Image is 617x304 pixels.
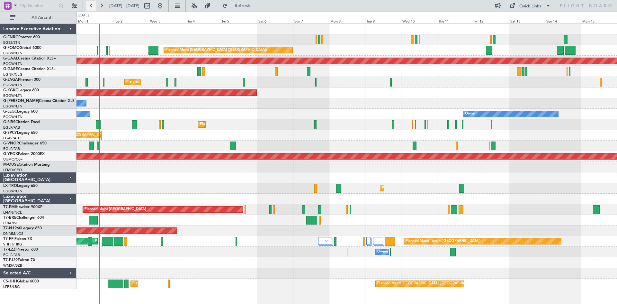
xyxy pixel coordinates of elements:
a: G-GAALCessna Citation XLS+ [3,57,56,60]
span: G-JAGA [3,78,18,82]
a: LX-TROLegacy 650 [3,184,38,188]
span: CS-JHH [3,280,17,283]
div: Owner [377,247,388,257]
a: LTBA/ISL [3,221,18,226]
a: T7-FFIFalcon 7X [3,237,32,241]
div: Owner [465,109,476,119]
div: Planned Maint [GEOGRAPHIC_DATA] ([GEOGRAPHIC_DATA] Intl) [95,236,202,246]
div: Planned Maint [GEOGRAPHIC_DATA] ([GEOGRAPHIC_DATA]) [165,45,267,55]
div: Planned Maint [GEOGRAPHIC_DATA] [85,205,146,214]
div: Tue 2 [113,18,149,23]
span: G-SPCY [3,131,17,135]
div: Thu 4 [185,18,221,23]
a: G-VNORChallenger 650 [3,142,47,145]
div: Cleaning [GEOGRAPHIC_DATA] ([PERSON_NAME] Intl) [54,130,145,140]
div: Planned Maint Dusseldorf [382,183,424,193]
span: M-OUSE [3,163,19,167]
span: G-SIRS [3,120,15,124]
span: All Aircraft [17,15,68,20]
a: CS-JHHGlobal 6000 [3,280,39,283]
div: Quick Links [519,3,541,10]
a: G-SPCYLegacy 650 [3,131,38,135]
div: Tue 9 [365,18,401,23]
button: Refresh [219,1,258,11]
span: G-VNOR [3,142,19,145]
a: T7-EMIHawker 900XP [3,205,42,209]
a: T7-PJ29Falcon 7X [3,258,35,262]
div: [DATE] [78,13,89,18]
span: G-GAAL [3,57,18,60]
a: EGGW/LTN [3,115,22,119]
span: G-ENRG [3,35,18,39]
div: Mon 1 [77,18,113,23]
span: [DATE] - [DATE] [109,3,139,9]
div: Fri 12 [473,18,509,23]
div: Planned Maint [GEOGRAPHIC_DATA] ([GEOGRAPHIC_DATA]) [377,279,478,289]
a: EGGW/LTN [3,93,22,98]
a: VHHH/HKG [3,242,22,247]
button: All Aircraft [7,13,70,23]
a: T7-LZZIPraetor 600 [3,248,38,252]
span: G-YFOX [3,152,18,156]
button: Quick Links [506,1,554,11]
span: T7-BRE [3,216,16,220]
a: LGAV/ATH [3,136,21,141]
div: Sat 6 [257,18,293,23]
div: Planned Maint [GEOGRAPHIC_DATA] ([GEOGRAPHIC_DATA]) [200,120,301,129]
div: Planned Maint Tianjin ([GEOGRAPHIC_DATA]) [406,236,480,246]
a: LFPB/LBG [3,284,20,289]
div: Fri 5 [221,18,257,23]
a: LFMN/NCE [3,210,22,215]
div: Sun 7 [293,18,329,23]
a: G-SIRSCitation Excel [3,120,40,124]
a: G-GARECessna Citation XLS+ [3,67,56,71]
span: T7-LZZI [3,248,16,252]
a: G-KGKGLegacy 600 [3,88,39,92]
a: EGGW/LTN [3,51,22,56]
span: G-KGKG [3,88,18,92]
a: T7-BREChallenger 604 [3,216,44,220]
a: EGNR/CEG [3,72,22,77]
a: EGGW/LTN [3,83,22,88]
span: Refresh [229,4,256,8]
input: Trip Number [20,1,57,11]
span: T7-EMI [3,205,16,209]
span: G-LEGC [3,110,17,114]
span: LX-TRO [3,184,17,188]
span: G-GARE [3,67,18,71]
a: DNMM/LOS [3,231,23,236]
img: arrow-gray.svg [325,240,328,242]
a: EGSS/STN [3,40,20,45]
div: Planned Maint [GEOGRAPHIC_DATA] ([GEOGRAPHIC_DATA]) [126,77,228,87]
div: Mon 8 [329,18,365,23]
span: T7-N1960 [3,226,21,230]
a: LFMD/CEQ [3,168,22,172]
div: Wed 10 [401,18,437,23]
a: EGGW/LTN [3,189,22,194]
div: Mon 15 [581,18,617,23]
span: T7-FFI [3,237,14,241]
span: G-[PERSON_NAME] [3,99,39,103]
div: Sun 14 [545,18,581,23]
div: Planned Maint [GEOGRAPHIC_DATA] ([GEOGRAPHIC_DATA]) [132,279,234,289]
a: UUMO/OSF [3,157,22,162]
a: G-ENRGPraetor 600 [3,35,40,39]
a: G-FOMOGlobal 6000 [3,46,41,50]
div: Sat 13 [509,18,545,23]
a: EGLF/FAB [3,125,20,130]
a: EGLF/FAB [3,146,20,151]
a: G-LEGCLegacy 600 [3,110,38,114]
a: EGLF/FAB [3,253,20,257]
div: Thu 11 [437,18,473,23]
a: T7-N1960Legacy 650 [3,226,42,230]
div: Wed 3 [149,18,185,23]
a: M-OUSECitation Mustang [3,163,50,167]
a: G-[PERSON_NAME]Cessna Citation XLS [3,99,75,103]
a: EGGW/LTN [3,104,22,109]
a: G-JAGAPhenom 300 [3,78,40,82]
a: EGGW/LTN [3,61,22,66]
a: WMSA/SZB [3,263,22,268]
span: T7-PJ29 [3,258,18,262]
span: G-FOMO [3,46,20,50]
a: G-YFOXFalcon 2000EX [3,152,45,156]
